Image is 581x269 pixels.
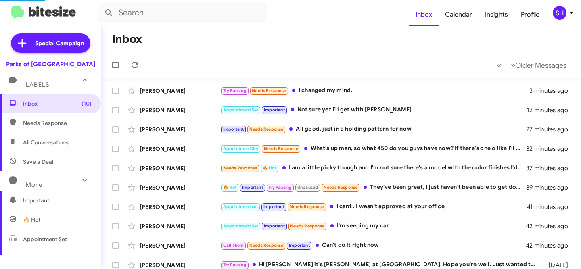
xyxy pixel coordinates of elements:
[23,100,92,108] span: Inbox
[242,185,263,190] span: Important
[220,105,527,115] div: Not sure yet I'll get with [PERSON_NAME]
[268,185,292,190] span: Try Pausing
[23,119,92,127] span: Needs Response
[223,262,247,267] span: Try Pausing
[497,60,502,70] span: «
[506,57,571,73] button: Next
[511,60,515,70] span: »
[140,242,220,250] div: [PERSON_NAME]
[223,223,259,229] span: Appointment Set
[140,222,220,230] div: [PERSON_NAME]
[492,57,506,73] button: Previous
[140,184,220,192] div: [PERSON_NAME]
[23,216,40,224] span: 🔥 Hot
[527,106,575,114] div: 12 minutes ago
[514,3,546,26] a: Profile
[263,204,284,209] span: Important
[140,87,220,95] div: [PERSON_NAME]
[526,184,575,192] div: 39 minutes ago
[82,100,92,108] span: (10)
[526,242,575,250] div: 42 minutes ago
[220,241,526,250] div: Can't do it right now
[297,185,318,190] span: Unpaused
[220,221,526,231] div: I'm keeping my car
[140,203,220,211] div: [PERSON_NAME]
[223,185,237,190] span: 🔥 Hot
[140,261,220,269] div: [PERSON_NAME]
[493,57,571,73] nav: Page navigation example
[11,33,90,53] a: Special Campaign
[223,107,259,113] span: Appointment Set
[529,87,575,95] div: 3 minutes ago
[249,243,284,248] span: Needs Response
[479,3,514,26] a: Insights
[220,183,526,192] div: They've been great, I just haven't been able to get down to [US_STATE] since late July. I'm hopin...
[526,125,575,133] div: 27 minutes ago
[526,145,575,153] div: 32 minutes ago
[289,243,310,248] span: Important
[223,88,247,93] span: Try Pausing
[223,243,244,248] span: Call Them
[223,146,259,151] span: Appointment Set
[223,165,257,171] span: Needs Response
[23,138,69,146] span: All Conversations
[290,223,324,229] span: Needs Response
[324,185,358,190] span: Needs Response
[290,204,324,209] span: Needs Response
[220,202,527,211] div: I cant . I wasn't approved at your office
[140,125,220,133] div: [PERSON_NAME]
[539,261,575,269] div: [DATE]
[23,158,53,166] span: Save a Deal
[220,144,526,153] div: What's up man, so what 450 do you guys have now? If there's one o like I'll out in an app through...
[223,127,244,132] span: Important
[223,204,258,209] span: Appointment set
[515,61,566,70] span: Older Messages
[409,3,439,26] a: Inbox
[527,203,575,211] div: 41 minutes ago
[98,3,267,23] input: Search
[6,60,95,68] div: Parks of [GEOGRAPHIC_DATA]
[140,164,220,172] div: [PERSON_NAME]
[264,146,298,151] span: Needs Response
[252,88,286,93] span: Needs Response
[140,106,220,114] div: [PERSON_NAME]
[546,6,572,20] button: SH
[26,81,49,88] span: Labels
[220,125,526,134] div: All good, just in a holding pattern for now
[553,6,566,20] div: SH
[220,163,526,173] div: I am a little picky though and I'm not sure there's a model with the color finishes I'd want to s...
[23,196,92,204] span: Important
[140,145,220,153] div: [PERSON_NAME]
[526,164,575,172] div: 37 minutes ago
[439,3,479,26] a: Calendar
[220,86,529,95] div: I changed my mind.
[263,165,276,171] span: 🔥 Hot
[26,181,42,188] span: More
[264,107,285,113] span: Important
[23,235,67,243] span: Appointment Set
[35,39,84,47] span: Special Campaign
[264,223,285,229] span: Important
[249,127,284,132] span: Needs Response
[112,33,142,46] h1: Inbox
[526,222,575,230] div: 42 minutes ago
